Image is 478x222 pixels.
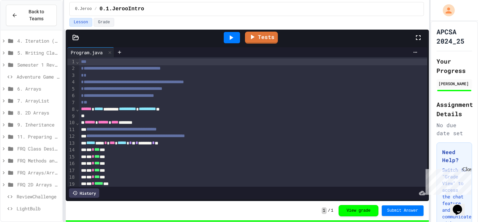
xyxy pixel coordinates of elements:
div: 5 [67,86,76,93]
span: 0.Jeroo [75,6,92,12]
span: / [94,6,97,12]
span: Submit Answer [387,208,418,213]
span: FRQ Class Design (AI Graded) [17,145,59,152]
a: Tests [245,32,278,44]
span: 6. Arrays [17,85,59,92]
div: 19 [67,181,76,188]
button: Lesson [69,18,92,27]
h3: Need Help? [442,148,466,164]
div: Program.java [67,47,114,57]
button: Grade [94,18,114,27]
span: 4. Iteration (Loops) [17,37,59,44]
span: FRQ 2D Arrays (AI Graded) [17,181,59,188]
span: Fold line [76,107,79,112]
span: 0.1.JerooIntro [100,5,144,13]
span: 11. Preparing for the Exam [17,133,59,140]
div: 8 [67,106,76,113]
div: 7 [67,100,76,106]
span: 1 [322,207,327,214]
span: 1 [331,208,333,213]
span: 7. ArrayList [17,97,59,104]
iframe: chat widget [423,166,471,195]
div: 11 [67,126,76,133]
div: 3 [67,72,76,79]
div: 14 [67,147,76,153]
div: Chat with us now!Close [3,3,46,42]
div: Program.java [67,49,106,56]
h2: Your Progress [437,57,472,75]
span: / [328,208,330,213]
span: Fold line [76,59,79,64]
div: 17 [67,167,76,174]
div: 10 [67,119,76,126]
span: Back to Teams [22,8,51,22]
span: Semester 1 Review and Project [17,61,59,68]
div: My Account [436,3,456,18]
div: [PERSON_NAME] [438,81,470,87]
div: 16 [67,160,76,167]
span: LightBulb [17,205,59,212]
button: View grade [339,205,378,216]
div: 6 [67,93,76,99]
div: 9 [67,113,76,120]
div: 2 [67,65,76,72]
span: 9. Inheritance [17,121,59,128]
span: FRQ Methods and Control (AI Graded) [17,157,59,164]
h1: APCSA 2024_25 [437,27,472,46]
div: No due date set [437,121,472,137]
iframe: chat widget [450,195,471,215]
button: Back to Teams [6,5,57,26]
h2: Assignment Details [437,100,472,118]
div: 12 [67,133,76,140]
span: 8. 2D Arrays [17,109,59,116]
div: 15 [67,154,76,160]
div: 1 [67,59,76,65]
div: 4 [67,79,76,86]
div: 13 [67,140,76,147]
span: ReviewChallenge [17,193,59,200]
span: FRQ Arrays/ArrayLists (AI Graded) [17,169,59,176]
button: Submit Answer [382,205,424,216]
span: Fold line [76,120,79,125]
div: 18 [67,174,76,181]
span: 5. Writing Classes [17,49,59,56]
span: Adventure Game Semester 2 [17,73,59,80]
div: History [69,188,99,198]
